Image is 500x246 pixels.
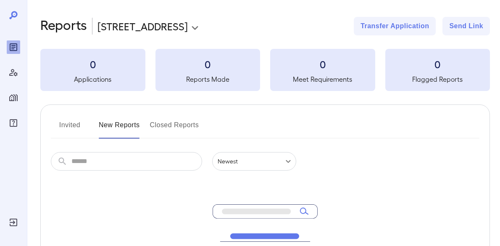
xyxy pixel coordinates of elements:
[40,74,145,84] h5: Applications
[385,57,490,71] h3: 0
[212,152,296,171] div: Newest
[7,216,20,229] div: Log Out
[385,74,490,84] h5: Flagged Reports
[354,17,436,35] button: Transfer Application
[40,17,87,35] h2: Reports
[99,118,140,139] button: New Reports
[270,74,375,84] h5: Meet Requirements
[150,118,199,139] button: Closed Reports
[270,57,375,71] h3: 0
[155,74,261,84] h5: Reports Made
[7,116,20,130] div: FAQ
[51,118,89,139] button: Invited
[7,66,20,79] div: Manage Users
[7,91,20,104] div: Manage Properties
[7,40,20,54] div: Reports
[40,49,490,91] summary: 0Applications0Reports Made0Meet Requirements0Flagged Reports
[155,57,261,71] h3: 0
[40,57,145,71] h3: 0
[97,19,188,33] p: [STREET_ADDRESS]
[442,17,490,35] button: Send Link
